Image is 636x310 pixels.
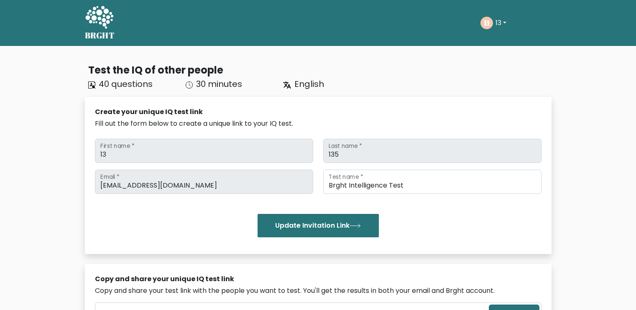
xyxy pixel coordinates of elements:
text: 11 [483,18,490,28]
div: Create your unique IQ test link [95,107,541,117]
span: English [294,78,324,90]
div: Test the IQ of other people [88,63,552,78]
input: Last name [323,139,541,163]
span: 30 minutes [196,78,242,90]
span: 40 questions [99,78,153,90]
div: Fill out the form below to create a unique link to your IQ test. [95,119,541,129]
a: BRGHT [85,3,115,43]
button: 13 [493,18,509,28]
button: Update Invitation Link [258,214,379,237]
div: Copy and share your test link with the people you want to test. You'll get the results in both yo... [95,286,541,296]
div: Copy and share your unique IQ test link [95,274,541,284]
h5: BRGHT [85,30,115,41]
input: Email [95,170,313,194]
input: First name [95,139,313,163]
input: Test name [323,170,541,194]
